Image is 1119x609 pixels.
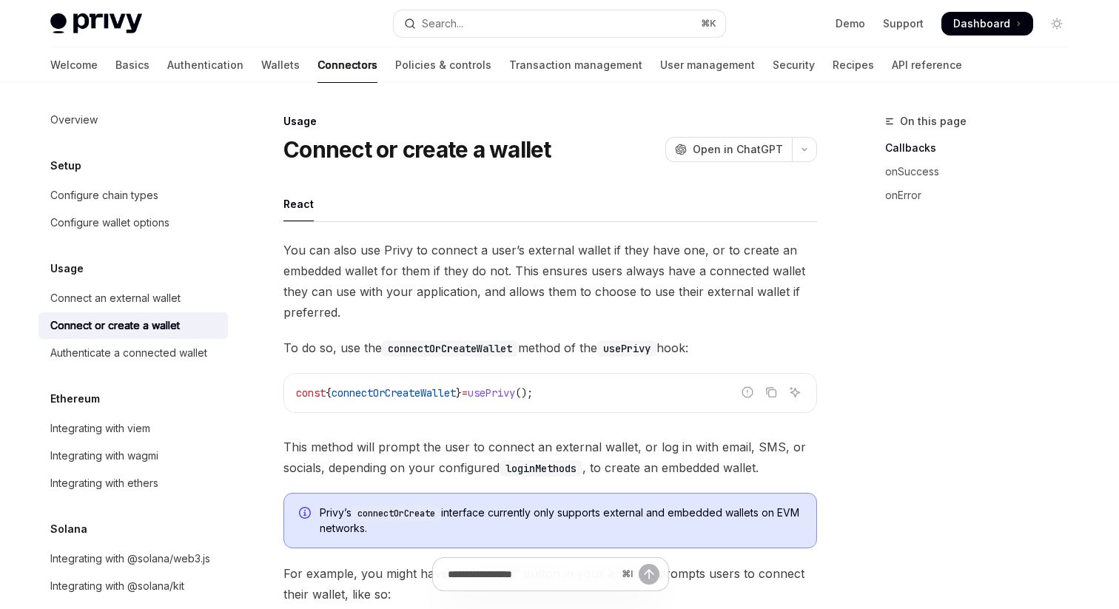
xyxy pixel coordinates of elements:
a: Authentication [167,47,243,83]
button: Open search [394,10,725,37]
code: connectOrCreateWallet [382,340,518,357]
span: ⌘ K [701,18,716,30]
div: Configure wallet options [50,214,169,232]
a: Transaction management [509,47,642,83]
a: Welcome [50,47,98,83]
a: Security [773,47,815,83]
a: Configure wallet options [38,209,228,236]
a: Overview [38,107,228,133]
span: Privy’s interface currently only supports external and embedded wallets on EVM networks. [320,505,802,536]
button: Open in ChatGPT [665,137,792,162]
img: light logo [50,13,142,34]
div: Integrating with wagmi [50,447,158,465]
div: Connect or create a wallet [50,317,180,334]
code: connectOrCreate [352,506,441,521]
div: Configure chain types [50,186,158,204]
div: Authenticate a connected wallet [50,344,207,362]
span: connectOrCreateWallet [332,386,456,400]
button: Send message [639,564,659,585]
a: Integrating with wagmi [38,443,228,469]
a: Connect or create a wallet [38,312,228,339]
a: Integrating with @solana/web3.js [38,545,228,572]
div: Integrating with ethers [50,474,158,492]
span: = [462,386,468,400]
span: { [326,386,332,400]
h1: Connect or create a wallet [283,136,551,163]
span: This method will prompt the user to connect an external wallet, or log in with email, SMS, or soc... [283,437,817,478]
div: Integrating with @solana/web3.js [50,550,210,568]
input: Ask a question... [448,558,616,591]
button: Toggle dark mode [1045,12,1069,36]
a: API reference [892,47,962,83]
span: You can also use Privy to connect a user’s external wallet if they have one, or to create an embe... [283,240,817,323]
span: Open in ChatGPT [693,142,783,157]
div: Connect an external wallet [50,289,181,307]
span: To do so, use the method of the hook: [283,337,817,358]
a: Basics [115,47,149,83]
a: onSuccess [885,160,1081,184]
span: usePrivy [468,386,515,400]
div: Integrating with @solana/kit [50,577,184,595]
div: React [283,186,314,221]
svg: Info [299,507,314,522]
code: usePrivy [597,340,656,357]
a: onError [885,184,1081,207]
a: Integrating with viem [38,415,228,442]
span: (); [515,386,533,400]
code: loginMethods [500,460,582,477]
a: User management [660,47,755,83]
div: Integrating with viem [50,420,150,437]
button: Report incorrect code [738,383,757,402]
a: Authenticate a connected wallet [38,340,228,366]
button: Copy the contents from the code block [762,383,781,402]
a: Connectors [317,47,377,83]
a: Integrating with @solana/kit [38,573,228,599]
a: Support [883,16,924,31]
span: const [296,386,326,400]
h5: Solana [50,520,87,538]
a: Integrating with ethers [38,470,228,497]
a: Wallets [261,47,300,83]
h5: Usage [50,260,84,277]
h5: Ethereum [50,390,100,408]
div: Usage [283,114,817,129]
a: Dashboard [941,12,1033,36]
span: } [456,386,462,400]
a: Configure chain types [38,182,228,209]
div: Search... [422,15,463,33]
a: Demo [836,16,865,31]
h5: Setup [50,157,81,175]
a: Policies & controls [395,47,491,83]
a: Connect an external wallet [38,285,228,312]
div: Overview [50,111,98,129]
button: Ask AI [785,383,804,402]
a: Callbacks [885,136,1081,160]
span: Dashboard [953,16,1010,31]
span: On this page [900,112,967,130]
a: Recipes [833,47,874,83]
